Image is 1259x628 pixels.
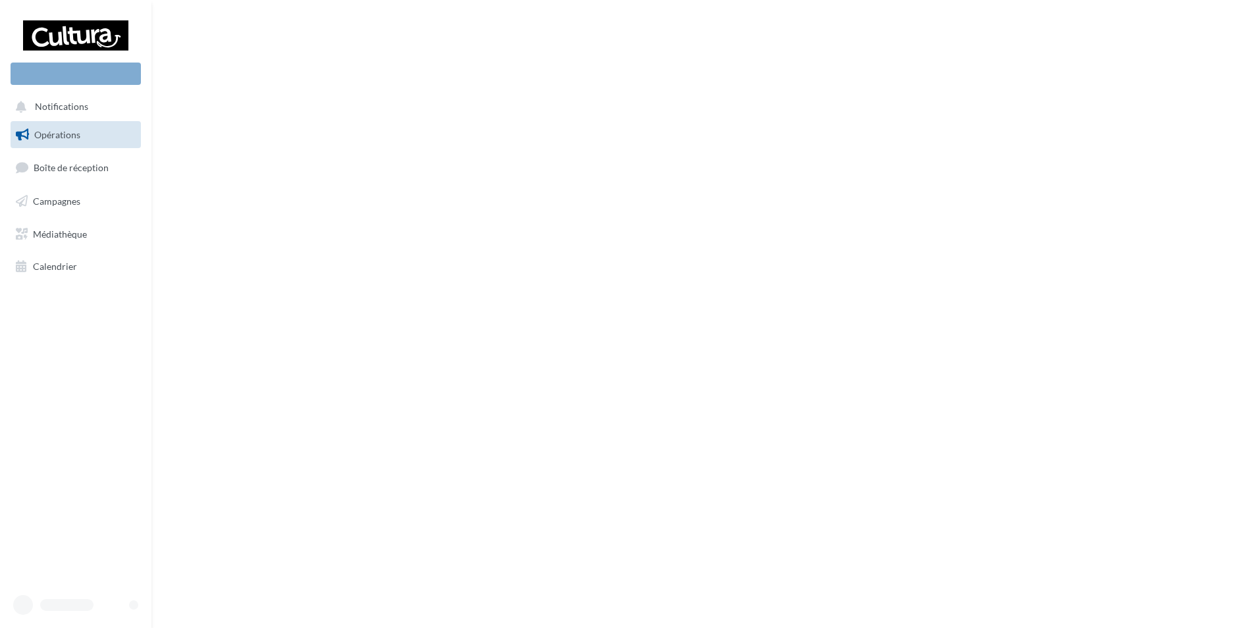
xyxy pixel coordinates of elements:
a: Opérations [8,121,144,149]
span: Opérations [34,129,80,140]
span: Calendrier [33,261,77,272]
span: Campagnes [33,196,80,207]
div: Nouvelle campagne [11,63,141,85]
span: Boîte de réception [34,162,109,173]
a: Médiathèque [8,221,144,248]
a: Boîte de réception [8,153,144,182]
span: Notifications [35,101,88,113]
a: Calendrier [8,253,144,280]
a: Campagnes [8,188,144,215]
span: Médiathèque [33,228,87,239]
